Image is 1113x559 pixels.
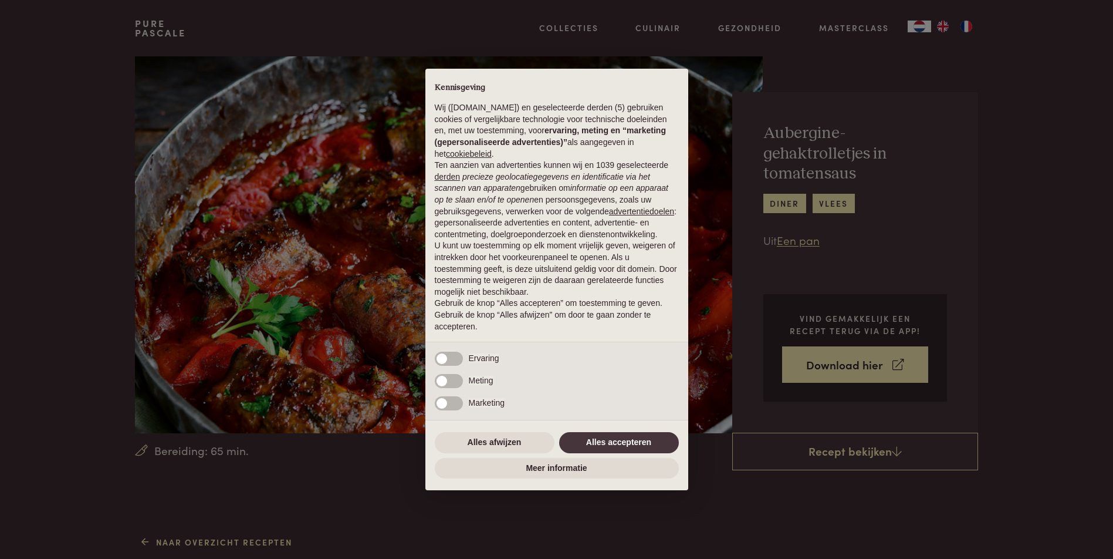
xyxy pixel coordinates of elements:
button: Alles afwijzen [435,432,554,453]
span: Ervaring [469,353,499,363]
p: Ten aanzien van advertenties kunnen wij en 1039 geselecteerde gebruiken om en persoonsgegevens, z... [435,160,679,240]
strong: ervaring, meting en “marketing (gepersonaliseerde advertenties)” [435,126,666,147]
em: precieze geolocatiegegevens en identificatie via het scannen van apparaten [435,172,650,193]
button: advertentiedoelen [609,206,674,218]
p: U kunt uw toestemming op elk moment vrijelijk geven, weigeren of intrekken door het voorkeurenpan... [435,240,679,298]
button: Meer informatie [435,458,679,479]
button: Alles accepteren [559,432,679,453]
button: derden [435,171,461,183]
h2: Kennisgeving [435,83,679,93]
p: Gebruik de knop “Alles accepteren” om toestemming te geven. Gebruik de knop “Alles afwijzen” om d... [435,298,679,332]
em: informatie op een apparaat op te slaan en/of te openen [435,183,669,204]
span: Meting [469,376,493,385]
a: cookiebeleid [446,149,492,159]
p: Wij ([DOMAIN_NAME]) en geselecteerde derden (5) gebruiken cookies of vergelijkbare technologie vo... [435,102,679,160]
span: Marketing [469,398,505,408]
